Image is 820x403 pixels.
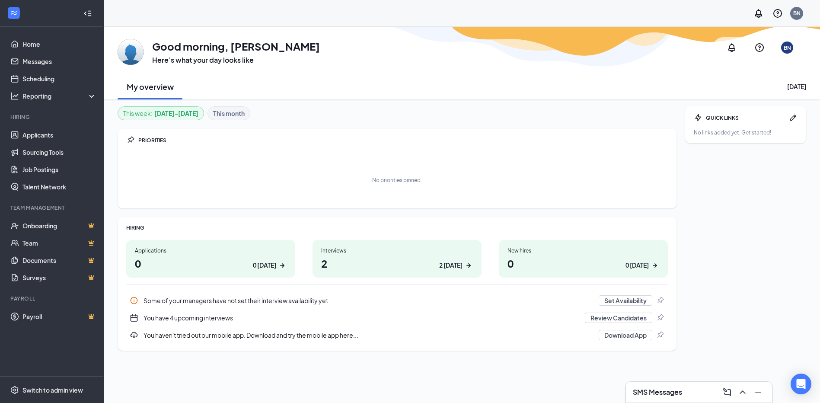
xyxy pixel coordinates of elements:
[720,385,734,399] button: ComposeMessage
[22,308,96,325] a: PayrollCrown
[727,42,737,53] svg: Notifications
[10,9,18,17] svg: WorkstreamLogo
[656,313,664,322] svg: Pin
[130,313,138,322] svg: CalendarNew
[789,113,798,122] svg: Pen
[722,387,732,397] svg: ComposeMessage
[706,114,785,122] div: QUICK LINKS
[127,81,174,92] h2: My overview
[585,313,652,323] button: Review Candidates
[278,261,287,270] svg: ArrowRight
[144,296,593,305] div: Some of your managers have not set their interview availability yet
[83,9,92,18] svg: Collapse
[130,331,138,339] svg: Download
[599,295,652,306] button: Set Availability
[126,224,668,231] div: HIRING
[791,374,811,394] div: Open Intercom Messenger
[633,387,682,397] h3: SMS Messages
[313,240,482,278] a: Interviews22 [DATE]ArrowRight
[154,109,198,118] b: [DATE] - [DATE]
[118,39,144,65] img: Betsy Nichols
[753,8,764,19] svg: Notifications
[694,113,702,122] svg: Bolt
[135,256,287,271] h1: 0
[507,256,659,271] h1: 0
[321,247,473,254] div: Interviews
[10,113,95,121] div: Hiring
[126,326,668,344] a: DownloadYou haven't tried out our mobile app. Download and try the mobile app here...Download AppPin
[22,126,96,144] a: Applicants
[656,331,664,339] svg: Pin
[22,217,96,234] a: OnboardingCrown
[499,240,668,278] a: New hires00 [DATE]ArrowRight
[464,261,473,270] svg: ArrowRight
[126,292,668,309] div: Some of your managers have not set their interview availability yet
[22,92,97,100] div: Reporting
[754,42,765,53] svg: QuestionInfo
[625,261,649,270] div: 0 [DATE]
[751,385,765,399] button: Minimize
[10,386,19,394] svg: Settings
[213,109,245,118] b: This month
[737,387,748,397] svg: ChevronUp
[126,326,668,344] div: You haven't tried out our mobile app. Download and try the mobile app here...
[22,269,96,286] a: SurveysCrown
[694,129,798,136] div: No links added yet. Get started!
[22,178,96,195] a: Talent Network
[784,44,791,51] div: BN
[22,144,96,161] a: Sourcing Tools
[123,109,198,118] div: This week :
[126,292,668,309] a: InfoSome of your managers have not set their interview availability yetSet AvailabilityPin
[772,8,783,19] svg: QuestionInfo
[152,55,320,65] h3: Here’s what your day looks like
[22,161,96,178] a: Job Postings
[22,234,96,252] a: TeamCrown
[736,385,750,399] button: ChevronUp
[144,331,593,339] div: You haven't tried out our mobile app. Download and try the mobile app here...
[253,261,276,270] div: 0 [DATE]
[439,261,463,270] div: 2 [DATE]
[22,53,96,70] a: Messages
[126,240,295,278] a: Applications00 [DATE]ArrowRight
[656,296,664,305] svg: Pin
[126,309,668,326] div: You have 4 upcoming interviews
[138,137,668,144] div: PRIORITIES
[126,309,668,326] a: CalendarNewYou have 4 upcoming interviewsReview CandidatesPin
[22,386,83,394] div: Switch to admin view
[321,256,473,271] h1: 2
[793,10,801,17] div: BN
[22,70,96,87] a: Scheduling
[10,204,95,211] div: Team Management
[599,330,652,340] button: Download App
[10,92,19,100] svg: Analysis
[135,247,287,254] div: Applications
[152,39,320,54] h1: Good morning, [PERSON_NAME]
[22,252,96,269] a: DocumentsCrown
[372,176,422,184] div: No priorities pinned.
[130,296,138,305] svg: Info
[126,136,135,144] svg: Pin
[507,247,659,254] div: New hires
[22,35,96,53] a: Home
[144,313,580,322] div: You have 4 upcoming interviews
[753,387,763,397] svg: Minimize
[651,261,659,270] svg: ArrowRight
[10,295,95,302] div: Payroll
[787,82,806,91] div: [DATE]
